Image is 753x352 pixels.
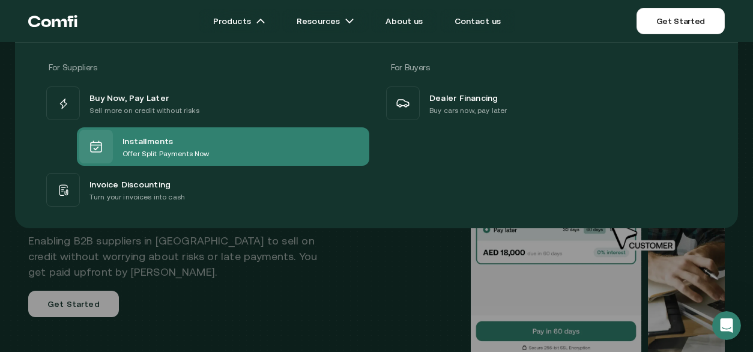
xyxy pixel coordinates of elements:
span: Invoice Discounting [89,177,171,191]
iframe: Intercom live chat [712,311,741,340]
span: Installments [122,133,174,148]
a: Contact us [440,9,516,33]
span: Buy Now, Pay Later [89,90,169,105]
span: For Suppliers [49,62,97,72]
p: Turn your invoices into cash [89,191,185,203]
p: Offer Split Payments Now [122,148,209,160]
img: arrow icons [345,16,354,26]
a: Return to the top of the Comfi home page [28,3,77,39]
a: InstallmentsOffer Split Payments Now [44,123,369,171]
p: Sell more on credit without risks [89,105,199,117]
img: arrow icons [256,16,265,26]
a: About us [371,9,437,33]
span: For Buyers [391,62,430,72]
a: Invoice DiscountingTurn your invoices into cash [44,171,369,209]
a: Resourcesarrow icons [282,9,369,33]
a: Get Started [637,8,725,34]
span: Dealer Financing [429,90,498,105]
p: Buy cars now, pay later [429,105,507,117]
a: Buy Now, Pay LaterSell more on credit without risks [44,84,369,123]
a: Productsarrow icons [199,9,280,33]
a: Dealer FinancingBuy cars now, pay later [384,84,709,123]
